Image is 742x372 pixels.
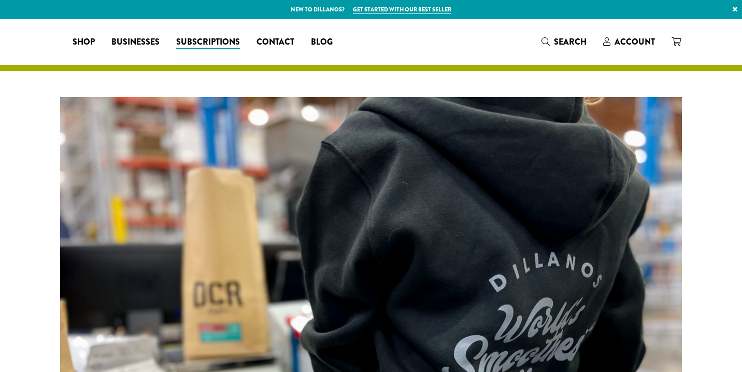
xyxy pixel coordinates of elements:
span: Businesses [111,36,160,49]
span: Contact [256,36,294,49]
span: Search [554,36,587,48]
a: Shop [64,34,103,50]
span: Shop [73,36,95,49]
span: Subscriptions [176,36,240,49]
a: Search [533,33,595,50]
span: Account [615,36,655,48]
span: Blog [311,36,333,49]
a: Get started with our best seller [353,5,451,14]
